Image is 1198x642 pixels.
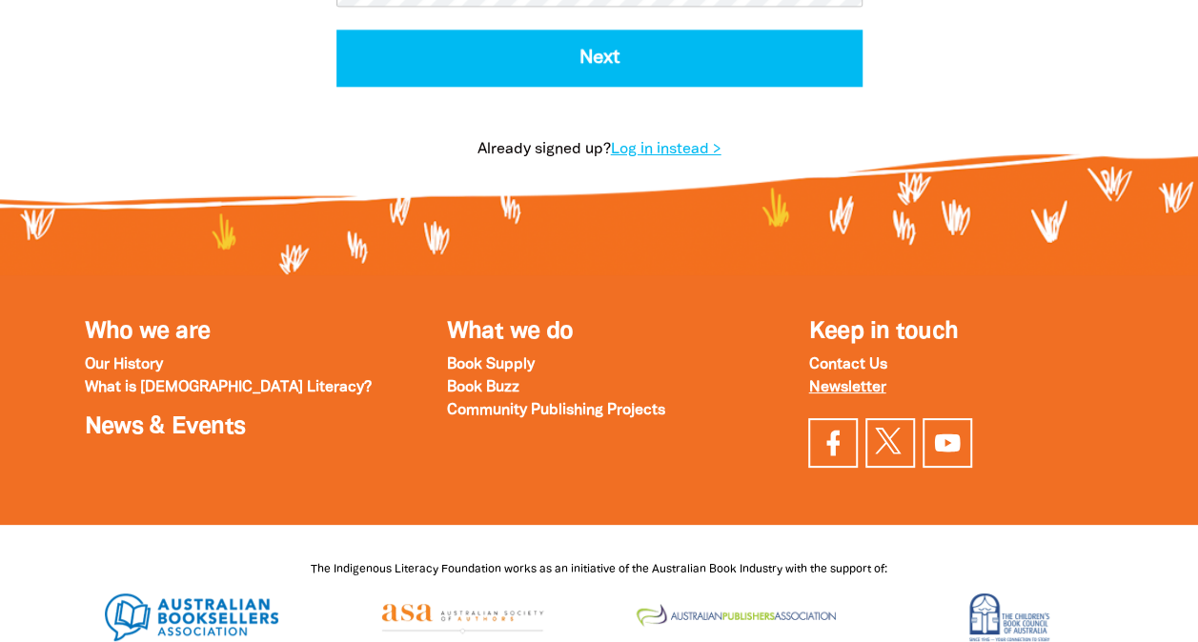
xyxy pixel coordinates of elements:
span: Keep in touch [808,321,958,343]
a: Visit our facebook page [808,418,858,468]
a: News & Events [85,416,246,438]
a: Find us on Twitter [865,418,915,468]
a: Newsletter [808,381,885,394]
a: What we do [446,321,573,343]
p: Already signed up? [314,138,885,161]
a: What is [DEMOGRAPHIC_DATA] Literacy? [85,381,372,394]
a: Find us on YouTube [923,418,972,468]
span: The Indigenous Literacy Foundation works as an initiative of the Australian Book Industry with th... [311,564,887,574]
button: Next [336,30,863,87]
a: Our History [85,358,163,371]
a: Who we are [85,321,211,343]
a: Contact Us [808,358,886,371]
a: Community Publishing Projects [446,404,664,417]
a: Book Buzz [446,381,518,394]
a: Book Supply [446,358,534,371]
a: Log in instead > [611,143,721,156]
